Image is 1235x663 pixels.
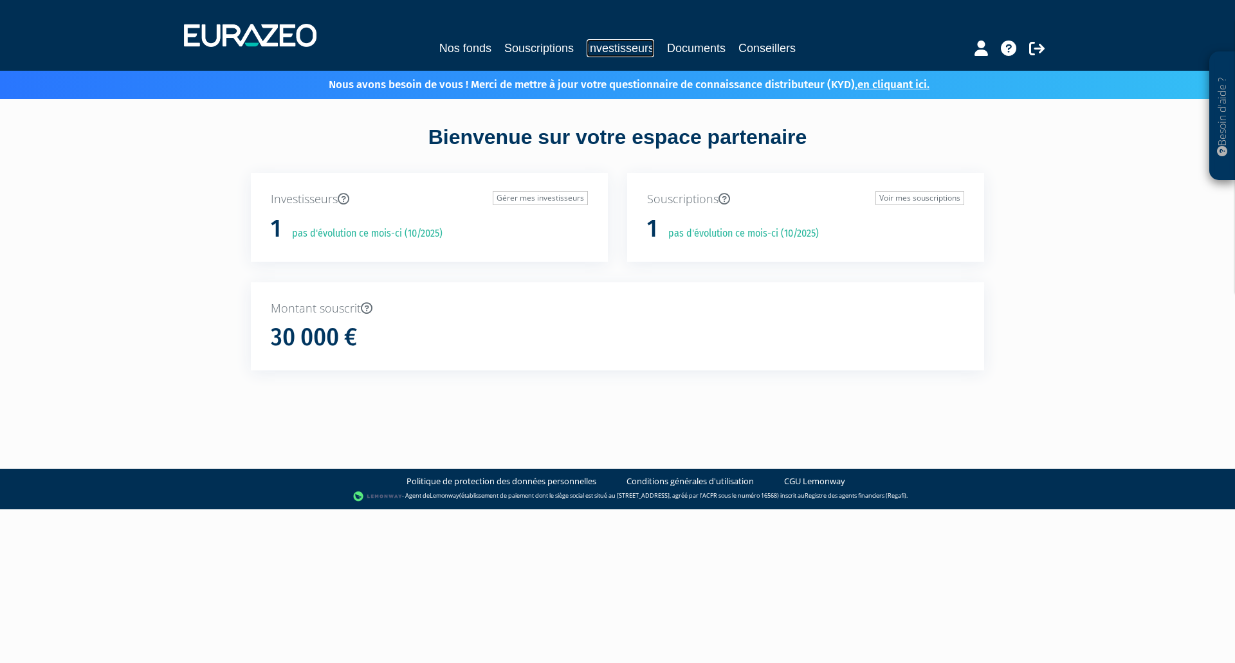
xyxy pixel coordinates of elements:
img: logo-lemonway.png [353,490,403,503]
p: pas d'évolution ce mois-ci (10/2025) [283,226,443,241]
a: en cliquant ici. [857,78,929,91]
p: Besoin d'aide ? [1215,59,1230,174]
a: Souscriptions [504,39,574,57]
a: Lemonway [430,492,459,500]
a: Conseillers [738,39,796,57]
a: Voir mes souscriptions [875,191,964,205]
a: CGU Lemonway [784,475,845,487]
a: Registre des agents financiers (Regafi) [805,492,906,500]
p: pas d'évolution ce mois-ci (10/2025) [659,226,819,241]
p: Nous avons besoin de vous ! Merci de mettre à jour votre questionnaire de connaissance distribute... [291,74,929,93]
a: Documents [667,39,726,57]
a: Politique de protection des données personnelles [407,475,596,487]
p: Montant souscrit [271,300,964,317]
h1: 30 000 € [271,324,357,351]
p: Souscriptions [647,191,964,208]
a: Gérer mes investisseurs [493,191,588,205]
h1: 1 [647,215,657,242]
div: Bienvenue sur votre espace partenaire [241,123,994,173]
img: 1732889491-logotype_eurazeo_blanc_rvb.png [184,24,316,47]
a: Nos fonds [439,39,491,57]
div: - Agent de (établissement de paiement dont le siège social est situé au [STREET_ADDRESS], agréé p... [13,490,1222,503]
a: Conditions générales d'utilisation [627,475,754,487]
a: Investisseurs [587,39,654,57]
p: Investisseurs [271,191,588,208]
h1: 1 [271,215,281,242]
